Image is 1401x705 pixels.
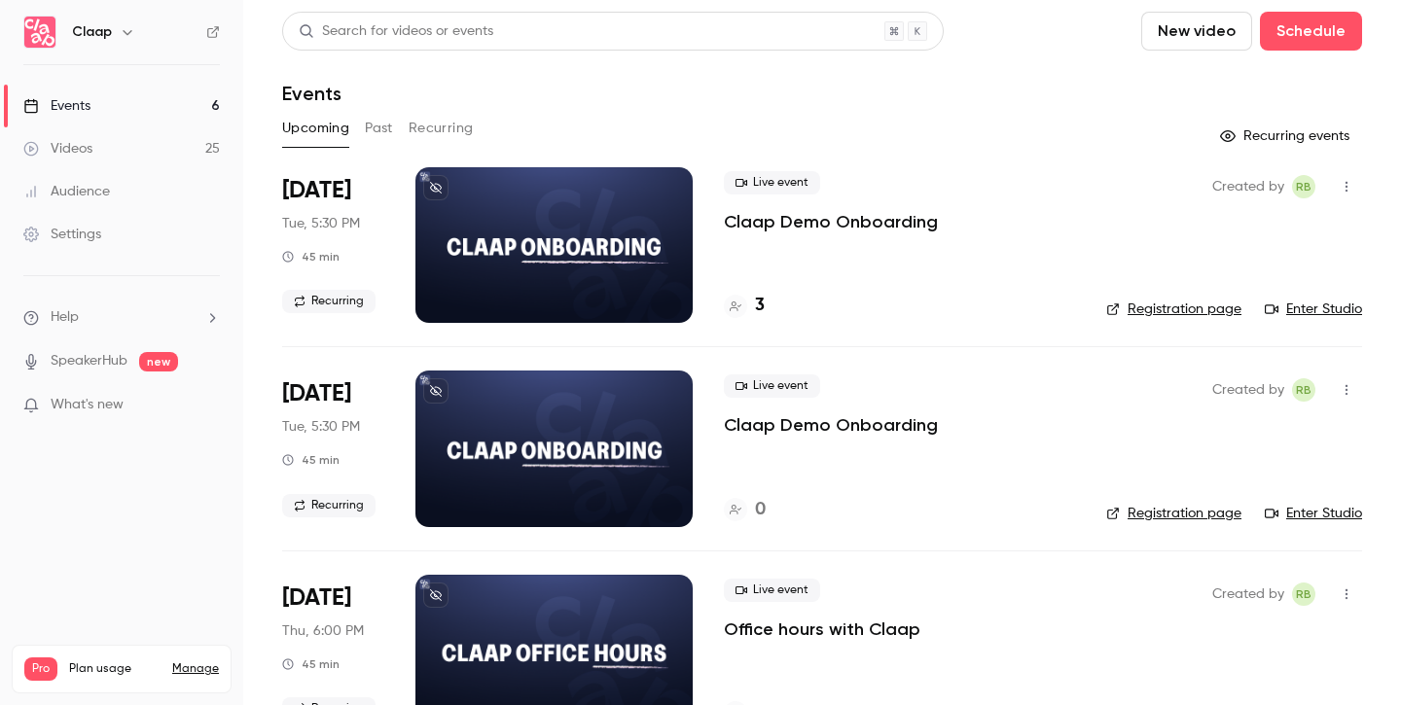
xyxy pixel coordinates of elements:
span: new [139,352,178,371]
a: Manage [172,661,219,677]
a: SpeakerHub [51,351,127,371]
span: RB [1296,582,1311,606]
a: Claap Demo Onboarding [724,413,938,437]
iframe: Noticeable Trigger [197,397,220,414]
div: 45 min [282,656,340,672]
span: Pro [24,657,57,681]
a: Enter Studio [1265,300,1362,319]
span: Live event [724,579,820,602]
h4: 0 [755,497,766,523]
div: Sep 23 Tue, 5:30 PM (Europe/Paris) [282,370,384,526]
span: [DATE] [282,175,351,206]
div: Settings [23,225,101,244]
span: RB [1296,378,1311,402]
span: What's new [51,395,124,415]
h4: 3 [755,293,765,319]
span: Live event [724,374,820,398]
button: Recurring events [1211,121,1362,152]
span: Robin Bonduelle [1292,175,1315,198]
span: Recurring [282,494,376,517]
div: 45 min [282,249,340,264]
a: 3 [724,293,765,319]
div: Videos [23,139,92,159]
button: Recurring [409,113,474,144]
div: Search for videos or events [299,21,493,42]
span: Tue, 5:30 PM [282,417,360,437]
a: Registration page [1106,300,1241,319]
div: 45 min [282,452,340,468]
a: Office hours with Claap [724,617,920,641]
button: Past [365,113,393,144]
a: Registration page [1106,504,1241,523]
div: Events [23,96,90,116]
span: Created by [1212,582,1284,606]
span: Robin Bonduelle [1292,378,1315,402]
span: Robin Bonduelle [1292,582,1315,606]
span: Plan usage [69,661,161,677]
span: Live event [724,171,820,194]
span: [DATE] [282,582,351,614]
span: RB [1296,175,1311,198]
span: Created by [1212,175,1284,198]
a: 0 [724,497,766,523]
div: Audience [23,182,110,201]
span: Created by [1212,378,1284,402]
h6: Claap [72,22,112,42]
div: Sep 16 Tue, 5:30 PM (Europe/Paris) [282,167,384,323]
button: New video [1141,12,1252,51]
span: [DATE] [282,378,351,409]
h1: Events [282,82,341,105]
span: Thu, 6:00 PM [282,621,364,641]
button: Upcoming [282,113,349,144]
li: help-dropdown-opener [23,307,220,328]
span: Recurring [282,290,376,313]
a: Enter Studio [1265,504,1362,523]
button: Schedule [1260,12,1362,51]
span: Help [51,307,79,328]
a: Claap Demo Onboarding [724,210,938,233]
span: Tue, 5:30 PM [282,214,360,233]
img: Claap [24,17,55,48]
